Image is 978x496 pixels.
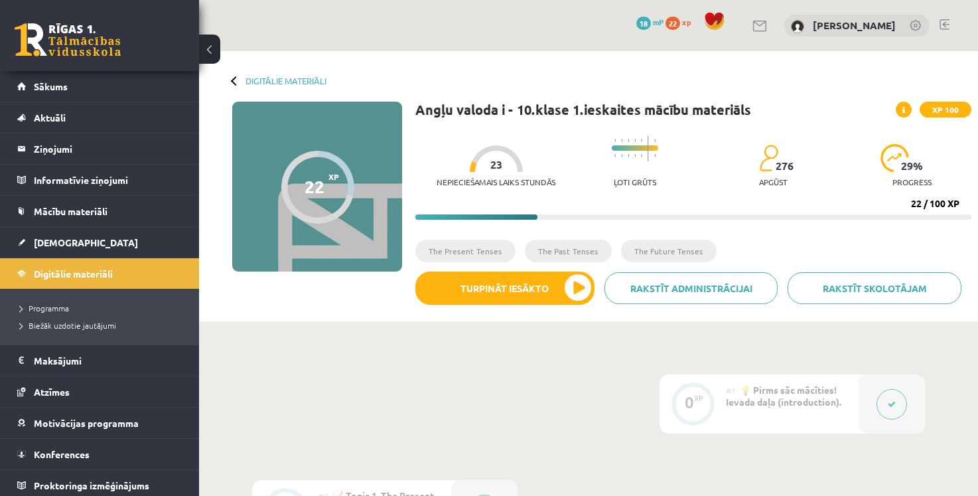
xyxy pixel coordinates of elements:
a: Ziņojumi [17,133,182,164]
a: Motivācijas programma [17,408,182,438]
li: The Present Tenses [415,240,516,262]
p: apgūst [759,177,788,187]
span: 22 [665,17,680,30]
img: icon-progress-161ccf0a02000e728c5f80fcf4c31c7af3da0e1684b2b1d7c360e028c24a22f1.svg [880,144,909,172]
span: XP 100 [920,102,971,118]
legend: Maksājumi [34,345,182,376]
span: Motivācijas programma [34,417,139,429]
span: 23 [490,159,502,171]
a: Rakstīt administrācijai [604,272,778,304]
span: #1 [726,385,736,396]
a: Biežāk uzdotie jautājumi [20,319,186,331]
img: icon-short-line-57e1e144782c952c97e751825c79c345078a6d821885a25fce030b3d8c18986b.svg [628,154,629,157]
span: Digitālie materiāli [34,268,113,280]
a: 22 xp [665,17,697,27]
span: 💡 Pirms sāc mācīties! Ievada daļa (introduction). [726,384,841,408]
p: progress [892,177,932,187]
div: 0 [685,396,694,408]
div: XP [694,394,703,402]
span: Atzīmes [34,386,70,398]
img: icon-short-line-57e1e144782c952c97e751825c79c345078a6d821885a25fce030b3d8c18986b.svg [621,139,622,142]
span: mP [653,17,664,27]
button: Turpināt iesākto [415,272,594,305]
a: Maksājumi [17,345,182,376]
img: icon-short-line-57e1e144782c952c97e751825c79c345078a6d821885a25fce030b3d8c18986b.svg [621,154,622,157]
img: Diāna Matašova [791,20,804,33]
span: XP [328,172,339,181]
span: Proktoringa izmēģinājums [34,479,149,491]
span: Konferences [34,448,90,460]
p: Nepieciešamais laiks stundās [437,177,555,187]
span: Programma [20,303,69,313]
p: Ļoti grūts [614,177,656,187]
span: xp [682,17,691,27]
a: Sākums [17,71,182,102]
a: [PERSON_NAME] [813,19,896,32]
a: Aktuāli [17,102,182,133]
img: icon-short-line-57e1e144782c952c97e751825c79c345078a6d821885a25fce030b3d8c18986b.svg [628,139,629,142]
a: Mācību materiāli [17,196,182,226]
a: Programma [20,302,186,314]
span: [DEMOGRAPHIC_DATA] [34,236,138,248]
img: icon-short-line-57e1e144782c952c97e751825c79c345078a6d821885a25fce030b3d8c18986b.svg [614,154,616,157]
span: Sākums [34,80,68,92]
img: icon-short-line-57e1e144782c952c97e751825c79c345078a6d821885a25fce030b3d8c18986b.svg [654,139,656,142]
span: 18 [636,17,651,30]
span: Mācību materiāli [34,205,107,217]
a: Rīgas 1. Tālmācības vidusskola [15,23,121,56]
a: Informatīvie ziņojumi [17,165,182,195]
img: icon-long-line-d9ea69661e0d244f92f715978eff75569469978d946b2353a9bb055b3ed8787d.svg [648,135,649,161]
span: Aktuāli [34,112,66,124]
legend: Informatīvie ziņojumi [34,165,182,195]
img: icon-short-line-57e1e144782c952c97e751825c79c345078a6d821885a25fce030b3d8c18986b.svg [641,139,642,142]
a: Digitālie materiāli [17,258,182,289]
a: Rakstīt skolotājam [788,272,961,304]
span: Biežāk uzdotie jautājumi [20,320,116,331]
img: icon-short-line-57e1e144782c952c97e751825c79c345078a6d821885a25fce030b3d8c18986b.svg [654,154,656,157]
span: 276 [776,160,794,172]
span: 29 % [901,160,924,172]
img: icon-short-line-57e1e144782c952c97e751825c79c345078a6d821885a25fce030b3d8c18986b.svg [614,139,616,142]
li: The Past Tenses [525,240,612,262]
h1: Angļu valoda i - 10.klase 1.ieskaites mācību materiāls [415,102,751,118]
li: The Future Tenses [621,240,717,262]
a: Atzīmes [17,376,182,407]
img: students-c634bb4e5e11cddfef0936a35e636f08e4e9abd3cc4e673bd6f9a4125e45ecb1.svg [759,144,778,172]
a: Konferences [17,439,182,469]
a: 18 mP [636,17,664,27]
img: icon-short-line-57e1e144782c952c97e751825c79c345078a6d821885a25fce030b3d8c18986b.svg [634,139,636,142]
img: icon-short-line-57e1e144782c952c97e751825c79c345078a6d821885a25fce030b3d8c18986b.svg [634,154,636,157]
img: icon-short-line-57e1e144782c952c97e751825c79c345078a6d821885a25fce030b3d8c18986b.svg [641,154,642,157]
div: 22 [305,177,324,197]
legend: Ziņojumi [34,133,182,164]
a: [DEMOGRAPHIC_DATA] [17,227,182,258]
a: Digitālie materiāli [245,76,326,86]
